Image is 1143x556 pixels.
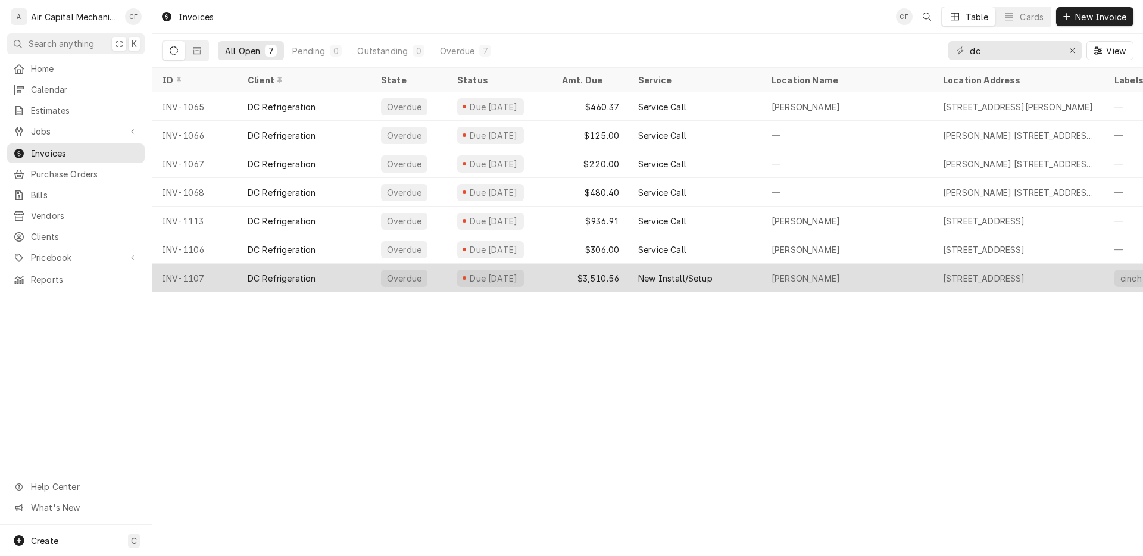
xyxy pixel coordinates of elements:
[248,101,316,113] div: DC Refrigeration
[7,143,145,163] a: Invoices
[11,8,27,25] div: A
[31,189,139,201] span: Bills
[772,101,840,113] div: [PERSON_NAME]
[469,186,519,199] div: Due [DATE]
[638,158,686,170] div: Service Call
[152,121,238,149] div: INV-1066
[31,536,58,546] span: Create
[1119,272,1143,285] div: cinch
[482,45,489,57] div: 7
[457,74,541,86] div: Status
[267,45,274,57] div: 7
[7,270,145,289] a: Reports
[638,215,686,227] div: Service Call
[7,101,145,120] a: Estimates
[31,480,138,493] span: Help Center
[152,178,238,207] div: INV-1068
[562,74,617,86] div: Amt. Due
[772,74,922,86] div: Location Name
[31,501,138,514] span: What's New
[943,74,1093,86] div: Location Address
[943,101,1094,113] div: [STREET_ADDRESS][PERSON_NAME]
[552,178,629,207] div: $480.40
[762,178,933,207] div: —
[638,243,686,256] div: Service Call
[943,215,1025,227] div: [STREET_ADDRESS]
[970,41,1059,60] input: Keyword search
[31,147,139,160] span: Invoices
[7,477,145,496] a: Go to Help Center
[7,33,145,54] button: Search anything⌘K
[1104,45,1128,57] span: View
[31,273,139,286] span: Reports
[31,83,139,96] span: Calendar
[386,186,423,199] div: Overdue
[31,210,139,222] span: Vendors
[943,272,1025,285] div: [STREET_ADDRESS]
[386,272,423,285] div: Overdue
[31,168,139,180] span: Purchase Orders
[552,235,629,264] div: $306.00
[638,186,686,199] div: Service Call
[7,248,145,267] a: Go to Pricebook
[1063,41,1082,60] button: Erase input
[386,129,423,142] div: Overdue
[440,45,474,57] div: Overdue
[225,45,260,57] div: All Open
[125,8,142,25] div: CF
[7,59,145,79] a: Home
[292,45,325,57] div: Pending
[31,125,121,138] span: Jobs
[386,158,423,170] div: Overdue
[357,45,408,57] div: Outstanding
[7,121,145,141] a: Go to Jobs
[552,92,629,121] div: $460.37
[1086,41,1133,60] button: View
[943,158,1095,170] div: [PERSON_NAME] [STREET_ADDRESS][PERSON_NAME]
[638,74,750,86] div: Service
[552,149,629,178] div: $220.00
[31,230,139,243] span: Clients
[7,80,145,99] a: Calendar
[125,8,142,25] div: Charles Faure's Avatar
[896,8,913,25] div: Charles Faure's Avatar
[132,38,137,50] span: K
[248,129,316,142] div: DC Refrigeration
[1056,7,1133,26] button: New Invoice
[943,129,1095,142] div: [PERSON_NAME] [STREET_ADDRESS][PERSON_NAME]
[7,206,145,226] a: Vendors
[381,74,438,86] div: State
[469,129,519,142] div: Due [DATE]
[31,11,118,23] div: Air Capital Mechanical
[248,215,316,227] div: DC Refrigeration
[248,158,316,170] div: DC Refrigeration
[469,272,519,285] div: Due [DATE]
[469,101,519,113] div: Due [DATE]
[552,207,629,235] div: $936.91
[29,38,94,50] span: Search anything
[469,243,519,256] div: Due [DATE]
[638,101,686,113] div: Service Call
[386,101,423,113] div: Overdue
[762,121,933,149] div: —
[1073,11,1129,23] span: New Invoice
[152,264,238,292] div: INV-1107
[248,243,316,256] div: DC Refrigeration
[772,243,840,256] div: [PERSON_NAME]
[638,272,713,285] div: New Install/Setup
[943,186,1095,199] div: [PERSON_NAME] [STREET_ADDRESS][PERSON_NAME][PERSON_NAME]
[415,45,422,57] div: 0
[772,272,840,285] div: [PERSON_NAME]
[248,272,316,285] div: DC Refrigeration
[31,251,121,264] span: Pricebook
[552,121,629,149] div: $125.00
[7,498,145,517] a: Go to What's New
[772,215,840,227] div: [PERSON_NAME]
[152,92,238,121] div: INV-1065
[152,207,238,235] div: INV-1113
[7,227,145,246] a: Clients
[943,243,1025,256] div: [STREET_ADDRESS]
[469,215,519,227] div: Due [DATE]
[31,104,139,117] span: Estimates
[152,149,238,178] div: INV-1067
